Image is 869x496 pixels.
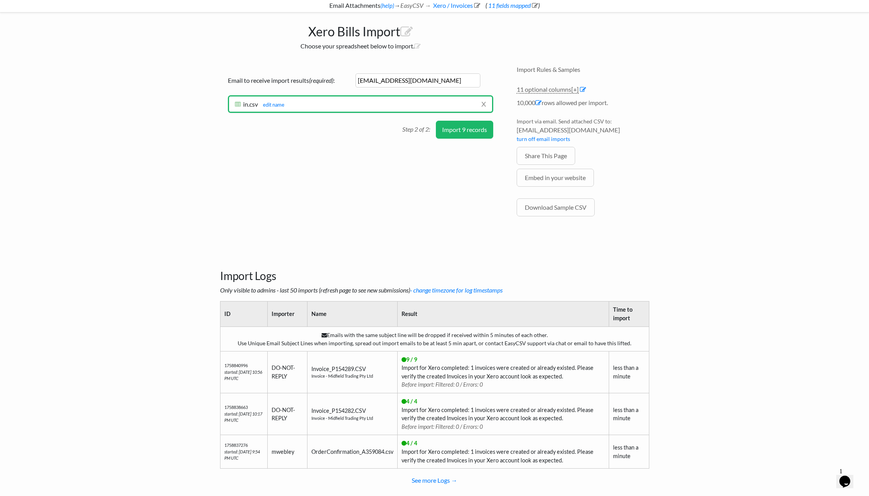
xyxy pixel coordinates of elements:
td: mwebley [267,435,307,469]
span: 4 / 4 [402,398,417,405]
i: EasyCSV → [400,2,431,9]
td: less than a minute [609,351,649,393]
a: Download Sample CSV [517,198,595,216]
input: example@gmail.com [355,73,480,87]
span: ( ) [485,2,540,9]
th: Time to import [609,302,649,327]
td: Import for Xero completed: 1 invoices were created or already existed. Please verify the created ... [397,351,609,393]
li: Import via email. Send attached CSV to: [517,117,649,147]
span: Invoice - Midfield Trading Pty Ltd [311,373,393,380]
a: edit name [259,102,284,108]
span: [+] [571,86,579,93]
span: 4 / 4 [402,440,417,446]
h2: Choose your spreadsheet below to import. [220,42,501,50]
p: Step 2 of 2: [402,121,436,134]
a: See more Logs → [220,473,649,488]
td: less than a minute [609,393,649,435]
td: OrderConfirmation_A359084.csv [307,435,397,469]
td: Invoice_P154282.CSV [307,393,397,435]
a: turn off email imports [517,136,570,142]
h1: Xero Bills Import [220,20,501,39]
h4: Import Rules & Samples [517,66,649,73]
i: started: [DATE] 9:54 PM UTC [224,449,260,461]
a: Xero / Invoices [432,2,480,9]
span: [EMAIL_ADDRESS][DOMAIN_NAME] [517,125,649,135]
i: started: [DATE] 10:56 PM UTC [224,369,262,381]
td: Import for Xero completed: 1 invoices were created or already existed. Please verify the created ... [397,435,609,469]
label: Email to receive import results : [228,76,353,85]
a: 11 optional columns[+] [517,86,579,94]
th: Name [307,302,397,327]
span: Invoice - Midfield Trading Pty Ltd [311,415,393,422]
th: Result [397,302,609,327]
td: less than a minute [609,435,649,469]
th: ID [220,302,267,327]
button: Import 9 records [436,121,493,139]
a: Share This Page [517,147,575,165]
a: x [481,96,486,111]
th: Importer [267,302,307,327]
h3: Import Logs [220,250,649,283]
i: started: [DATE] 10:17 PM UTC [224,411,262,423]
td: DO-NOT-REPLY [267,393,307,435]
iframe: chat widget [836,465,861,488]
td: 1758840996 [220,351,267,393]
span: in.csv [243,100,258,108]
span: Before import: Filtered: 0 / Errors: 0 [402,381,483,388]
i: (required) [309,77,333,84]
i: Only visible to admins - last 50 imports (refresh page to see new submissions) [220,286,503,294]
span: Before import: Filtered: 0 / Errors: 0 [402,423,483,430]
td: 1758838663 [220,393,267,435]
td: Emails with the same subject line will be dropped if received within 5 minutes of each other. Use... [220,327,649,351]
td: Invoice_P154289.CSV [307,351,397,393]
a: Embed in your website [517,169,594,187]
a: - change timezone for log timestamps [410,286,503,294]
td: DO-NOT-REPLY [267,351,307,393]
a: (help) [380,2,394,9]
td: 1758837276 [220,435,267,469]
li: 10,000 rows allowed per import. [517,98,649,111]
td: Import for Xero completed: 1 invoices were created or already existed. Please verify the created ... [397,393,609,435]
span: 9 / 9 [402,356,417,363]
a: 11 fields mapped [487,2,538,9]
